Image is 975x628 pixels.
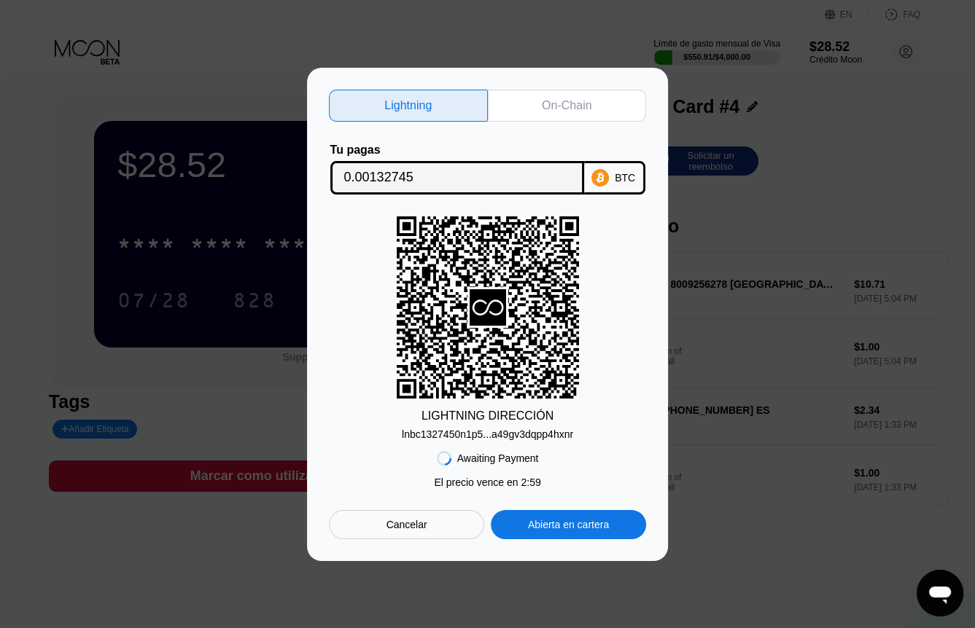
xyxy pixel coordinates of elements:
[434,476,540,488] div: El precio vence en
[384,98,432,113] div: Lightning
[457,452,539,464] div: Awaiting Payment
[521,476,540,488] span: 2 : 59
[542,98,591,113] div: On-Chain
[402,428,573,440] div: lnbc1327450n1p5...a49gv3dqpp4hxnr
[402,423,573,440] div: lnbc1327450n1p5...a49gv3dqpp4hxnr
[329,144,646,195] div: Tu pagasBTC
[528,518,609,531] div: Abierta en cartera
[917,570,963,616] iframe: Botón para iniciar la ventana de mensajería, conversación en curso
[329,510,484,539] div: Cancelar
[491,510,646,539] div: Abierta en cartera
[422,409,553,423] div: LIGHTNING DIRECCIÓN
[488,90,647,122] div: On-Chain
[330,144,584,157] div: Tu pagas
[615,172,635,184] div: BTC
[329,90,488,122] div: Lightning
[386,518,427,531] div: Cancelar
